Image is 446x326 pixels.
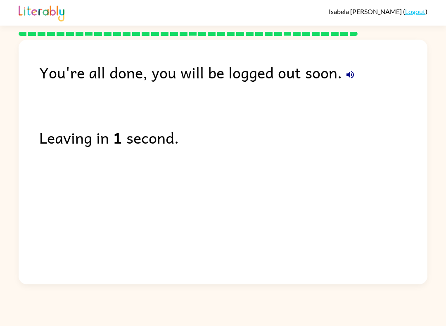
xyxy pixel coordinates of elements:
div: You're all done, you will be logged out soon. [39,60,427,84]
span: Isabela [PERSON_NAME] [329,7,403,15]
img: Literably [19,3,64,21]
div: ( ) [329,7,427,15]
a: Logout [405,7,425,15]
div: Leaving in second. [39,125,427,149]
b: 1 [113,125,122,149]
